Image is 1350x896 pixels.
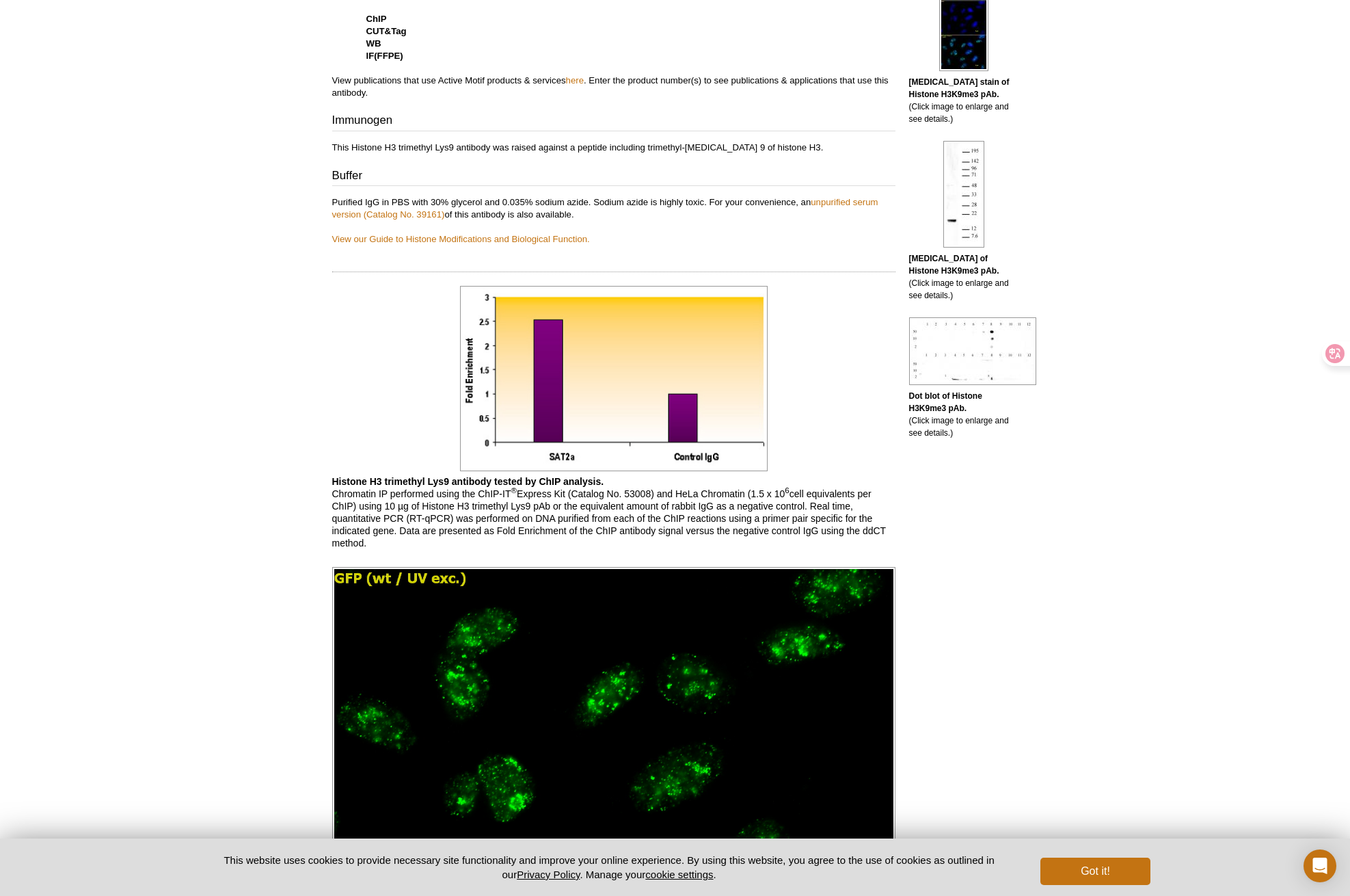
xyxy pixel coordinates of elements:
[511,486,517,495] sup: ®
[909,317,1036,385] img: Histone H3K9me3 antibody (pAb) tested by dot blot analysis.
[332,168,895,187] h3: Buffer
[909,76,1018,125] p: (Click image to enlarge and see details.)
[909,254,999,276] b: [MEDICAL_DATA] of Histone H3K9me3 pAb.
[332,197,878,220] a: unpurified serum version (Catalog No. 39161)
[566,75,584,85] a: here
[366,26,407,36] strong: CUT&Tag
[1304,849,1336,882] div: Open Intercom Messenger
[366,14,387,24] strong: ChIP
[366,38,381,49] strong: WB
[332,234,590,244] a: View our Guide to Histone Modifications and Biological Function.
[517,869,580,880] a: Privacy Policy
[332,476,604,487] b: Histone H3 trimethyl Lys9 antibody tested by ChIP analysis.
[909,390,1018,439] p: (Click image to enlarge and see details.)
[460,286,768,471] img: Histone H3K9me3 antibody (pAb) tested by ChIP.
[943,141,984,248] img: Histone H3K9me3 antibody (pAb) tested by Western blot.
[332,142,895,154] p: This Histone H3 trimethyl Lys9 antibody was raised against a peptide including trimethyl-[MEDICAL...
[785,486,789,495] sup: 6
[200,853,1018,882] p: This website uses cookies to provide necessary site functionality and improve your online experie...
[332,475,895,549] p: Chromatin IP performed using the ChIP-IT Express Kit (Catalog No. 53008) and HeLa Chromatin (1.5 ...
[909,252,1018,302] p: (Click image to enlarge and see details.)
[332,196,895,246] p: Purified IgG in PBS with 30% glycerol and 0.035% sodium azide. Sodium azide is highly toxic. For ...
[366,51,403,61] strong: IF(FFPE)
[332,112,895,131] h3: Immunogen
[909,391,982,413] b: Dot blot of Histone H3K9me3 pAb.
[645,869,713,880] button: cookie settings
[1040,858,1150,885] button: Got it!
[909,77,1010,99] b: [MEDICAL_DATA] stain of Histone H3K9me3 pAb.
